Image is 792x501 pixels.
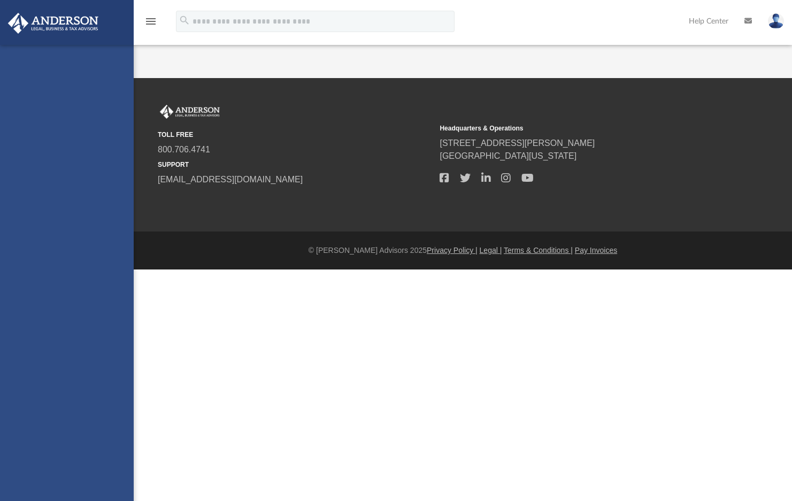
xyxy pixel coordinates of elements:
[440,151,576,160] a: [GEOGRAPHIC_DATA][US_STATE]
[158,175,303,184] a: [EMAIL_ADDRESS][DOMAIN_NAME]
[144,15,157,28] i: menu
[158,105,222,119] img: Anderson Advisors Platinum Portal
[575,246,617,255] a: Pay Invoices
[504,246,573,255] a: Terms & Conditions |
[144,20,157,28] a: menu
[179,14,190,26] i: search
[440,124,714,133] small: Headquarters & Operations
[768,13,784,29] img: User Pic
[158,160,432,169] small: SUPPORT
[158,130,432,140] small: TOLL FREE
[440,138,595,148] a: [STREET_ADDRESS][PERSON_NAME]
[480,246,502,255] a: Legal |
[5,13,102,34] img: Anderson Advisors Platinum Portal
[158,145,210,154] a: 800.706.4741
[427,246,478,255] a: Privacy Policy |
[134,245,792,256] div: © [PERSON_NAME] Advisors 2025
